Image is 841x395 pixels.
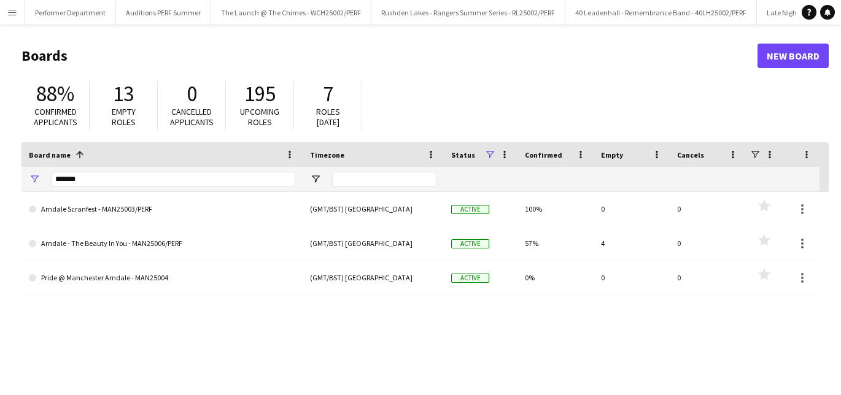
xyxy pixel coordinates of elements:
[677,150,704,159] span: Cancels
[303,192,444,226] div: (GMT/BST) [GEOGRAPHIC_DATA]
[29,192,295,226] a: Arndale Scranfest - MAN25003/PERF
[316,106,340,128] span: Roles [DATE]
[565,1,757,25] button: 40 Leadenhall - Remembrance Band - 40LH25002/PERF
[451,150,475,159] span: Status
[517,261,594,294] div: 0%
[303,261,444,294] div: (GMT/BST) [GEOGRAPHIC_DATA]
[244,80,276,107] span: 195
[112,106,136,128] span: Empty roles
[29,150,71,159] span: Board name
[332,172,436,186] input: Timezone Filter Input
[303,226,444,260] div: (GMT/BST) [GEOGRAPHIC_DATA]
[670,226,746,260] div: 0
[601,150,623,159] span: Empty
[517,226,594,260] div: 57%
[371,1,565,25] button: Rushden Lakes - Rangers Summer Series - RL25002/PERF
[525,150,562,159] span: Confirmed
[113,80,134,107] span: 13
[594,226,670,260] div: 4
[21,47,758,65] h1: Boards
[170,106,214,128] span: Cancelled applicants
[29,226,295,261] a: Arndale - The Beauty In You - MAN25006/PERF
[29,174,40,185] button: Open Filter Menu
[594,261,670,294] div: 0
[670,261,746,294] div: 0
[34,106,77,128] span: Confirmed applicants
[36,80,74,107] span: 88%
[451,274,489,283] span: Active
[451,205,489,214] span: Active
[310,174,321,185] button: Open Filter Menu
[451,239,489,248] span: Active
[116,1,211,25] button: Auditions PERF Summer
[211,1,371,25] button: The Launch @ The Chimes - WCH25002/PERF
[670,192,746,226] div: 0
[25,1,116,25] button: Performer Department
[517,192,594,226] div: 100%
[310,150,344,159] span: Timezone
[594,192,670,226] div: 0
[187,80,197,107] span: 0
[240,106,279,128] span: Upcoming roles
[29,261,295,295] a: Pride @ Manchester Arndale - MAN25004
[51,172,295,186] input: Board name Filter Input
[758,44,829,68] a: New Board
[323,80,333,107] span: 7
